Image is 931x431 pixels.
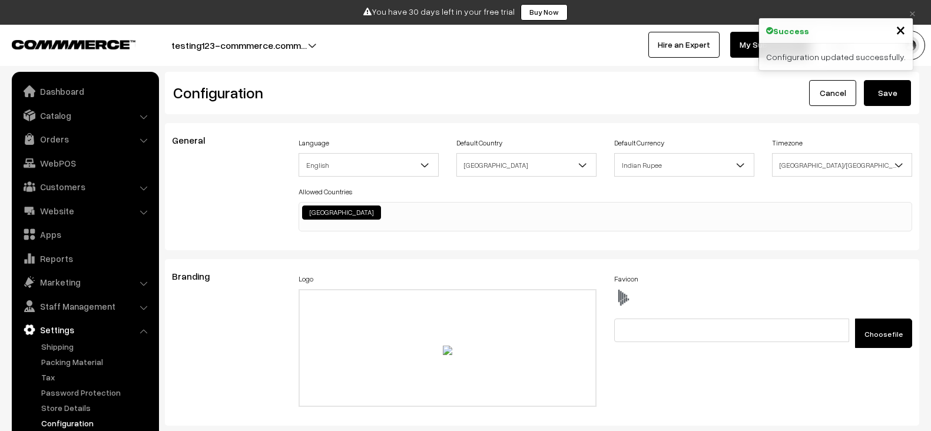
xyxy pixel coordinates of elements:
a: × [905,5,920,19]
a: Buy Now [521,4,568,21]
a: Store Details [38,402,155,414]
label: Language [299,138,329,148]
a: Shipping [38,340,155,353]
span: Asia/Kolkata [773,155,912,175]
img: COMMMERCE [12,40,135,49]
span: English [299,153,439,177]
span: Indian Rupee [615,155,754,175]
label: Default Country [456,138,502,148]
a: Customers [15,176,155,197]
span: Branding [172,270,224,282]
a: Cancel [809,80,856,106]
div: Configuration updated successfully. [759,44,913,70]
span: India [457,155,596,175]
a: Catalog [15,105,155,126]
a: Staff Management [15,296,155,317]
a: WebPOS [15,152,155,174]
button: Save [864,80,911,106]
a: My Subscription [730,32,810,58]
span: × [896,18,906,40]
a: Marketing [15,271,155,293]
a: Reports [15,248,155,269]
div: You have 30 days left in your free trial [4,4,927,21]
h2: Configuration [173,84,534,102]
a: COMMMERCE [12,37,115,51]
a: Apps [15,224,155,245]
a: Packing Material [38,356,155,368]
a: Hire an Expert [648,32,720,58]
label: Logo [299,274,313,284]
button: Close [896,21,906,38]
a: Orders [15,128,155,150]
button: testing123-commmerce.comm… [130,31,348,60]
img: favicon.ico [614,289,632,307]
a: Configuration [38,417,155,429]
label: Default Currency [614,138,664,148]
span: English [299,155,438,175]
strong: Success [773,25,809,37]
label: Allowed Countries [299,187,352,197]
label: Timezone [772,138,803,148]
a: Password Protection [38,386,155,399]
label: Favicon [614,274,638,284]
a: Tax [38,371,155,383]
span: India [456,153,597,177]
a: Website [15,200,155,221]
a: Dashboard [15,81,155,102]
a: Settings [15,319,155,340]
span: Indian Rupee [614,153,754,177]
span: General [172,134,219,146]
li: India [302,205,381,220]
span: Asia/Kolkata [772,153,912,177]
span: Choose file [864,330,903,339]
